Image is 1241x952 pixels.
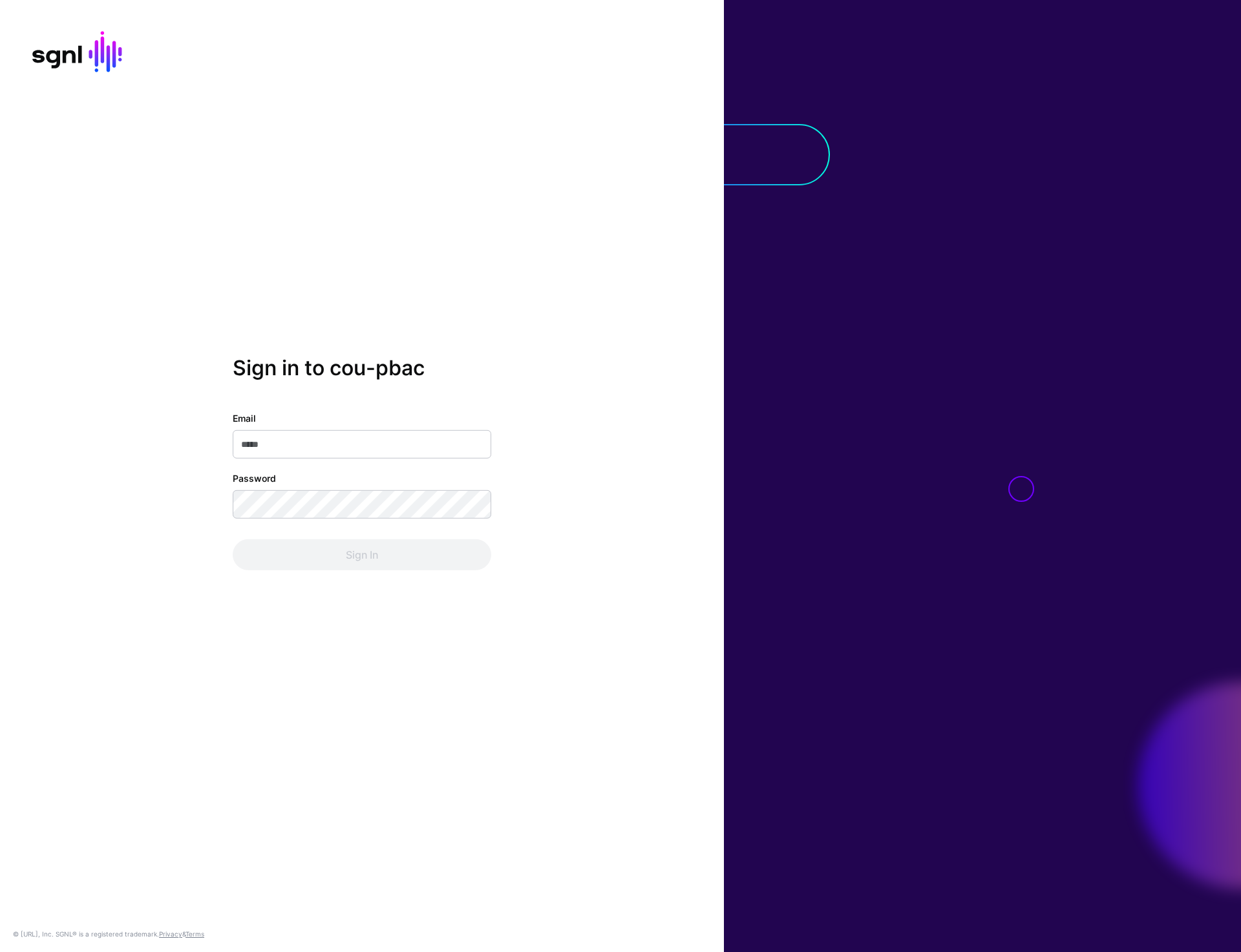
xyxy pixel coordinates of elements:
a: Privacy [159,930,182,938]
h2: Sign in to cou-pbac [233,356,491,380]
label: Email [233,411,256,425]
div: © [URL], Inc. SGNL® is a registered trademark. & [13,929,204,939]
label: Password [233,471,276,485]
a: Terms [186,930,204,938]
